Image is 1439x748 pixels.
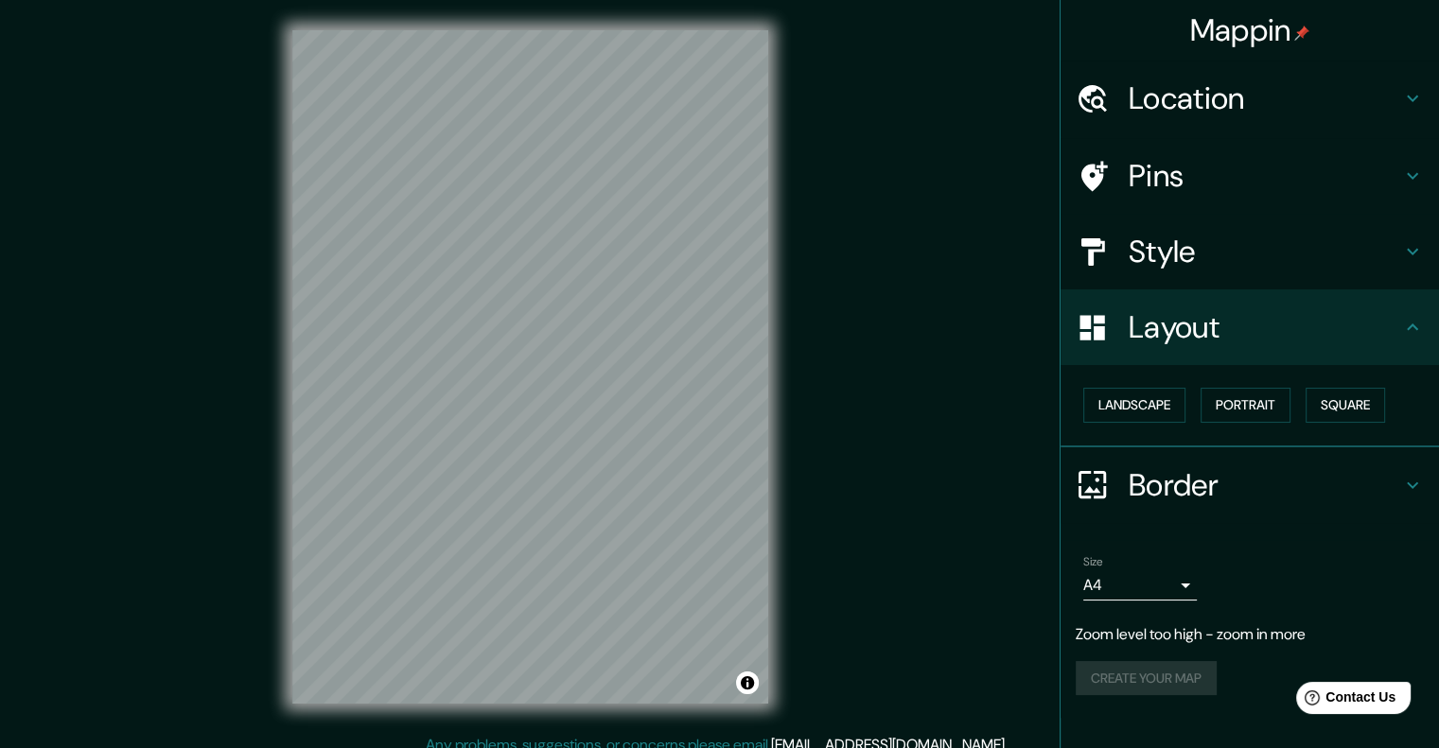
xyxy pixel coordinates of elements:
[1083,553,1103,569] label: Size
[292,30,768,704] canvas: Map
[1129,233,1401,270] h4: Style
[1201,388,1290,423] button: Portrait
[1061,447,1439,523] div: Border
[1190,11,1310,49] h4: Mappin
[1083,388,1185,423] button: Landscape
[1061,289,1439,365] div: Layout
[1061,61,1439,136] div: Location
[1271,674,1418,727] iframe: Help widget launcher
[1083,570,1197,600] div: A4
[1129,466,1401,504] h4: Border
[1061,138,1439,214] div: Pins
[1129,79,1401,117] h4: Location
[1306,388,1385,423] button: Square
[1294,26,1309,41] img: pin-icon.png
[1061,214,1439,289] div: Style
[736,671,759,694] button: Toggle attribution
[1129,308,1401,346] h4: Layout
[1076,623,1424,646] p: Zoom level too high - zoom in more
[1129,157,1401,195] h4: Pins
